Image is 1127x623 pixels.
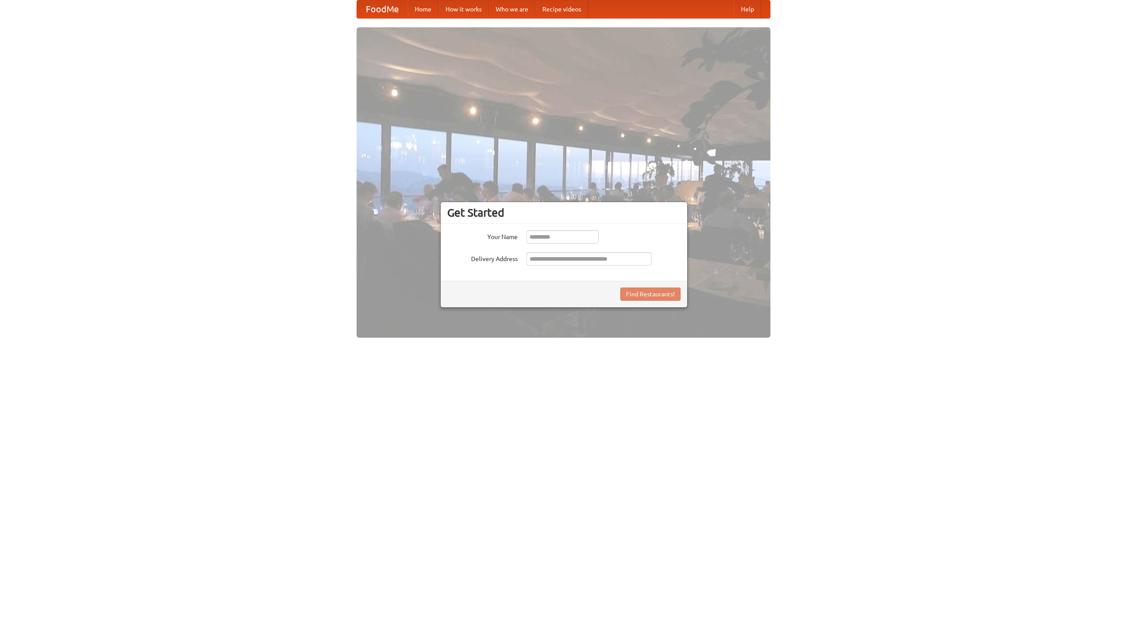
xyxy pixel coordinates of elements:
h3: Get Started [447,206,681,219]
a: How it works [438,0,489,18]
label: Delivery Address [447,252,518,263]
label: Your Name [447,230,518,241]
a: Help [734,0,761,18]
a: FoodMe [357,0,408,18]
a: Who we are [489,0,535,18]
button: Find Restaurants! [620,288,681,301]
a: Home [408,0,438,18]
a: Recipe videos [535,0,588,18]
